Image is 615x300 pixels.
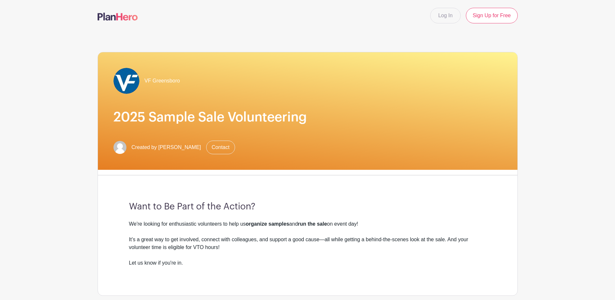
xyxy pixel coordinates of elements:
[466,8,517,23] a: Sign Up for Free
[298,221,327,227] strong: run the sale
[246,221,289,227] strong: organize samples
[98,13,138,20] img: logo-507f7623f17ff9eddc593b1ce0a138ce2505c220e1c5a4e2b4648c50719b7d32.svg
[145,77,180,85] span: VF Greensboro
[129,201,486,212] h3: Want to Be Part of the Action?
[113,68,139,94] img: VF_Icon_FullColor_CMYK-small.jpg
[113,109,502,125] h1: 2025 Sample Sale Volunteering
[129,259,486,275] div: Let us know if you're in.
[113,141,126,154] img: default-ce2991bfa6775e67f084385cd625a349d9dcbb7a52a09fb2fda1e96e2d18dcdb.png
[129,220,486,259] div: We're looking for enthusiastic volunteers to help us and on event day! It’s a great way to get in...
[430,8,461,23] a: Log In
[206,141,235,154] a: Contact
[132,144,201,151] span: Created by [PERSON_NAME]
